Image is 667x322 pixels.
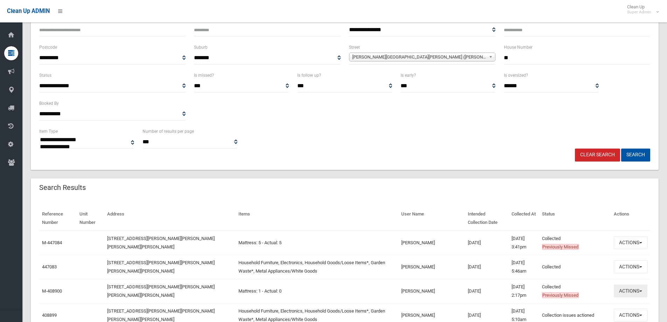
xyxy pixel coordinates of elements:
[39,100,59,107] label: Booked By
[104,206,236,231] th: Address
[542,292,579,298] span: Previously Missed
[236,255,398,279] td: Household Furniture, Electronics, Household Goods/Loose Items*, Garden Waste*, Metal Appliances/W...
[398,279,465,303] td: [PERSON_NAME]
[398,206,465,231] th: User Name
[575,149,620,162] a: Clear Search
[624,4,658,15] span: Clean Up
[621,149,650,162] button: Search
[614,260,647,273] button: Actions
[504,71,528,79] label: Is oversized?
[611,206,650,231] th: Actions
[539,231,611,255] td: Collected
[39,206,77,231] th: Reference Number
[236,279,398,303] td: Mattress: 1 - Actual: 0
[465,231,508,255] td: [DATE]
[236,206,398,231] th: Items
[509,206,539,231] th: Collected At
[509,255,539,279] td: [DATE] 5:46am
[465,255,508,279] td: [DATE]
[542,244,579,250] span: Previously Missed
[509,231,539,255] td: [DATE] 3:41pm
[7,8,50,14] span: Clean Up ADMIN
[614,285,647,297] button: Actions
[39,71,51,79] label: Status
[31,181,94,194] header: Search Results
[627,9,651,15] small: Super Admin
[107,308,215,322] a: [STREET_ADDRESS][PERSON_NAME][PERSON_NAME][PERSON_NAME][PERSON_NAME]
[398,255,465,279] td: [PERSON_NAME]
[349,43,360,51] label: Street
[107,236,215,249] a: [STREET_ADDRESS][PERSON_NAME][PERSON_NAME][PERSON_NAME][PERSON_NAME]
[539,255,611,279] td: Collected
[236,231,398,255] td: Mattress: 5 - Actual: 5
[509,279,539,303] td: [DATE] 2:17pm
[42,288,62,294] a: M-408900
[39,128,58,135] label: Item Type
[42,264,57,269] a: 447083
[42,240,62,245] a: M-447084
[194,43,208,51] label: Suburb
[143,128,194,135] label: Number of results per page
[107,284,215,298] a: [STREET_ADDRESS][PERSON_NAME][PERSON_NAME][PERSON_NAME][PERSON_NAME]
[539,279,611,303] td: Collected
[401,71,416,79] label: Is early?
[194,71,214,79] label: Is missed?
[297,71,321,79] label: Is follow up?
[398,231,465,255] td: [PERSON_NAME]
[39,43,57,51] label: Postcode
[614,309,647,322] button: Actions
[539,206,611,231] th: Status
[465,206,508,231] th: Intended Collection Date
[352,53,486,61] span: [PERSON_NAME][GEOGRAPHIC_DATA][PERSON_NAME] ([PERSON_NAME][GEOGRAPHIC_DATA][PERSON_NAME])
[504,43,533,51] label: House Number
[614,236,647,249] button: Actions
[42,313,57,318] a: 408899
[107,260,215,274] a: [STREET_ADDRESS][PERSON_NAME][PERSON_NAME][PERSON_NAME][PERSON_NAME]
[465,279,508,303] td: [DATE]
[77,206,104,231] th: Unit Number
